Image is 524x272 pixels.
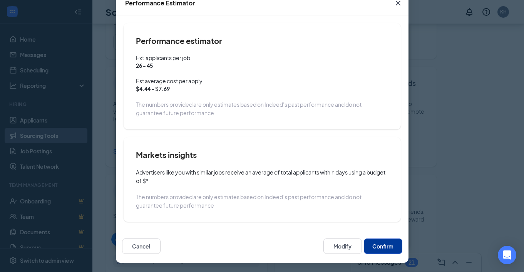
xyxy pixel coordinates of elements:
[498,246,516,264] div: Open Intercom Messenger
[136,85,388,92] span: $4.44 - $7.69
[122,238,161,254] button: Cancel
[136,149,388,160] h4: Markets insights
[136,62,388,69] span: 26 - 45
[136,35,388,46] h4: Performance estimator
[136,101,362,116] span: The numbers provided are only estimates based on Indeed’s past performance and do not guarantee f...
[136,77,388,85] span: Est average cost per apply
[323,238,362,254] button: Modify
[136,193,362,209] span: The numbers provided are only estimates based on Indeed’s past performance and do not guarantee f...
[136,54,388,62] span: Ext.applicants per job
[364,238,402,254] button: Confirm
[136,169,385,184] span: Advertisers like you with similar jobs receive an average of total applicants within days using a...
